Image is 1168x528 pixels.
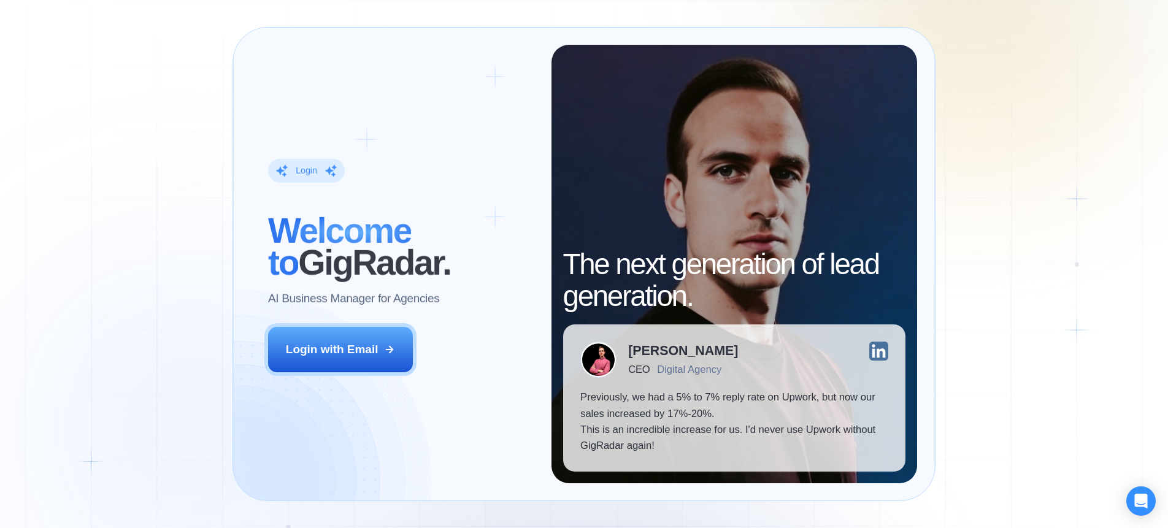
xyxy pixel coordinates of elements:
div: Login [296,165,317,177]
p: Previously, we had a 5% to 7% reply rate on Upwork, but now our sales increased by 17%-20%. This ... [580,389,888,454]
span: Welcome to [268,211,411,282]
h2: The next generation of lead generation. [563,248,906,313]
p: AI Business Manager for Agencies [268,291,439,307]
div: Open Intercom Messenger [1126,486,1156,516]
button: Login with Email [268,327,413,372]
div: [PERSON_NAME] [628,345,738,358]
div: Digital Agency [657,364,721,375]
div: CEO [628,364,650,375]
div: Login with Email [286,342,378,358]
h2: ‍ GigRadar. [268,215,534,279]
